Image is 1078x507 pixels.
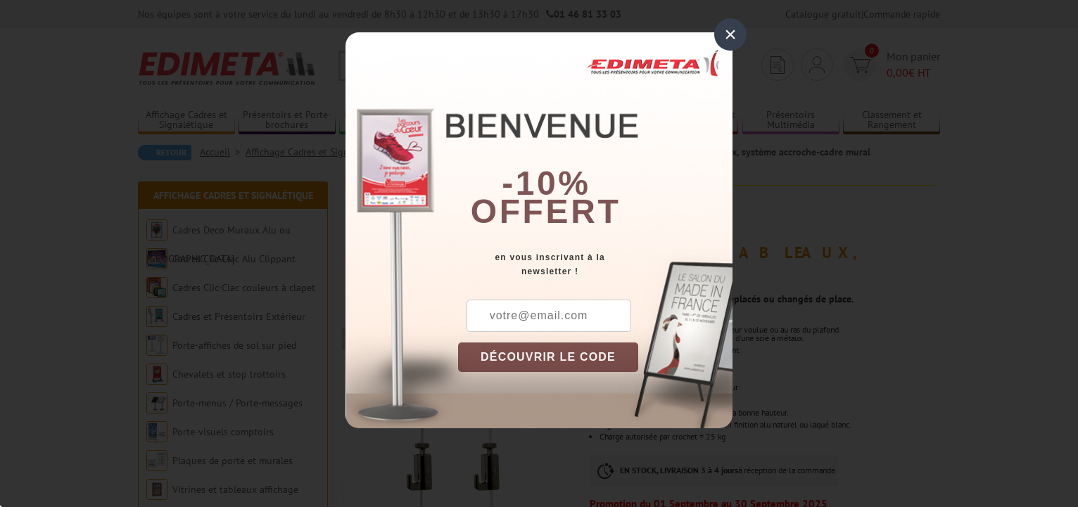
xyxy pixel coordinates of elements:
[458,250,733,278] div: en vous inscrivant à la newsletter !
[458,342,638,372] button: DÉCOUVRIR LE CODE
[467,300,631,332] input: votre@email.com
[502,165,590,202] b: -10%
[471,193,621,230] font: offert
[714,18,747,51] div: ×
